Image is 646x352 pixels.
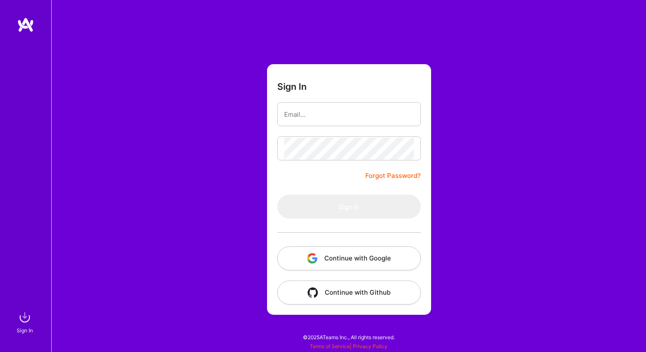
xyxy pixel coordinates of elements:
[353,343,388,349] a: Privacy Policy
[310,343,388,349] span: |
[277,195,421,219] button: Sign In
[284,104,414,125] input: Email...
[18,309,33,335] a: sign inSign In
[277,81,307,92] h3: Sign In
[51,326,646,348] div: © 2025 ATeams Inc., All rights reserved.
[310,343,350,349] a: Terms of Service
[308,287,318,298] img: icon
[17,17,34,33] img: logo
[17,326,33,335] div: Sign In
[277,246,421,270] button: Continue with Google
[365,171,421,181] a: Forgot Password?
[277,281,421,305] button: Continue with Github
[307,253,317,263] img: icon
[16,309,33,326] img: sign in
